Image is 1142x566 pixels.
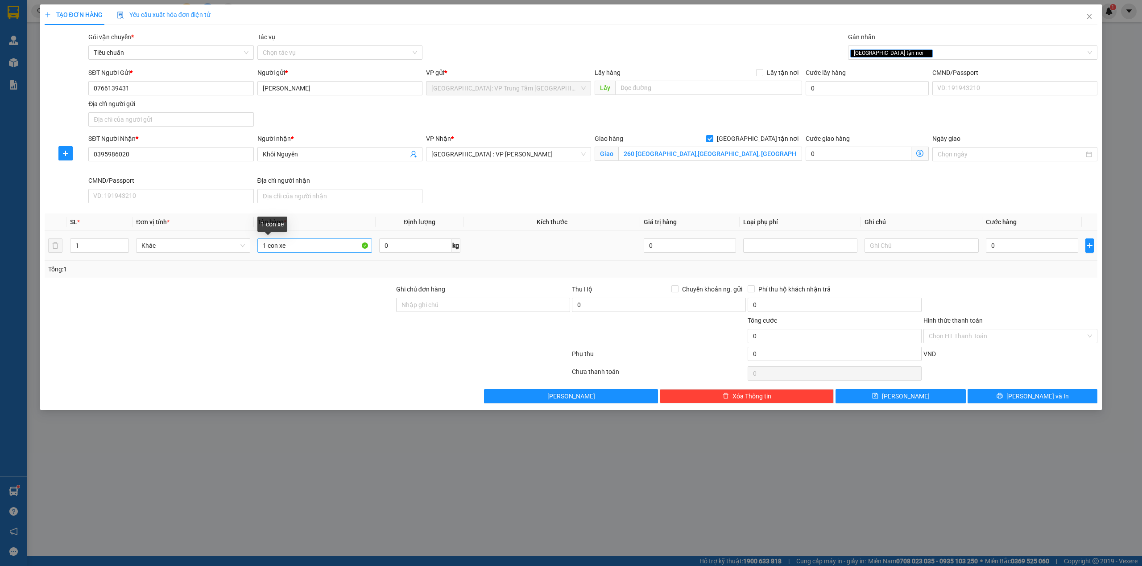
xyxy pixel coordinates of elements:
button: deleteXóa Thông tin [660,389,834,403]
span: Định lượng [404,218,435,226]
span: [PERSON_NAME] [882,391,930,401]
span: Thu Hộ [572,286,592,293]
span: Phí thu hộ khách nhận trả [755,284,834,294]
span: Khánh Hòa: VP Trung Tâm TP Nha Trang [431,82,586,95]
button: save[PERSON_NAME] [836,389,966,403]
span: Tổng cước [748,317,777,324]
span: Giao hàng [595,135,623,142]
span: [PERSON_NAME] [547,391,595,401]
input: Cước lấy hàng [806,81,929,95]
span: Kích thước [537,218,567,226]
strong: (Công Ty TNHH Chuyển Phát Nhanh Bảo An - MST: 0109597835) [16,25,188,32]
button: printer[PERSON_NAME] và In [968,389,1098,403]
span: close [1086,13,1093,20]
button: plus [58,146,73,160]
div: VP gửi [426,68,591,78]
span: Chuyển khoản ng. gửi [679,284,746,294]
span: Khác [141,239,245,252]
label: Gán nhãn [848,33,875,41]
span: Yêu cầu xuất hóa đơn điện tử [117,11,211,18]
span: Xóa Thông tin [732,391,771,401]
span: delete [723,393,729,400]
span: VND [923,350,936,357]
span: kg [451,238,460,253]
strong: BIÊN NHẬN VẬN CHUYỂN BẢO AN EXPRESS [19,13,186,23]
span: Gói vận chuyển [88,33,134,41]
input: Cước giao hàng [806,147,911,161]
div: CMND/Passport [88,176,253,185]
span: printer [997,393,1003,400]
span: Giao [595,147,618,161]
span: dollar-circle [916,150,923,157]
label: Cước lấy hàng [806,69,846,76]
input: VD: Bàn, Ghế [257,238,372,253]
input: 0 [644,238,736,253]
label: Ngày giao [932,135,960,142]
button: plus [1085,238,1094,253]
span: [PERSON_NAME] và In [1006,391,1069,401]
span: SL [70,218,77,226]
span: plus [59,150,72,157]
div: Người nhận [257,134,422,144]
span: Tiêu chuẩn [94,46,248,59]
img: icon [117,12,124,19]
input: Ghi Chú [865,238,979,253]
input: Địa chỉ của người gửi [88,112,253,127]
th: Loại phụ phí [740,213,861,231]
div: Tổng: 1 [48,264,440,274]
span: Giá trị hàng [644,218,677,226]
label: Tác vụ [257,33,275,41]
input: Dọc đường [615,81,802,95]
span: Cước hàng [986,218,1017,226]
span: VP Nhận [426,135,451,142]
span: TẠO ĐƠN HÀNG [45,11,103,18]
div: Địa chỉ người nhận [257,176,422,185]
span: save [872,393,878,400]
input: Ghi chú đơn hàng [396,298,570,312]
span: [GEOGRAPHIC_DATA] tận nơi [850,49,933,57]
div: Chưa thanh toán [571,367,747,382]
th: Ghi chú [861,213,982,231]
span: plus [45,12,51,18]
button: [PERSON_NAME] [484,389,658,403]
button: Close [1077,4,1102,29]
div: Phụ thu [571,349,747,365]
input: Ngày giao [938,149,1084,159]
span: Đà Nẵng : VP Thanh Khê [431,148,586,161]
div: 1 con xe [257,217,287,232]
div: SĐT Người Gửi [88,68,253,78]
span: close [925,51,929,55]
span: Lấy tận nơi [763,68,802,78]
input: Địa chỉ của người nhận [257,189,422,203]
div: Địa chỉ người gửi [88,99,253,109]
span: plus [1086,242,1093,249]
span: Lấy [595,81,615,95]
span: [PHONE_NUMBER] - [DOMAIN_NAME] [39,35,167,69]
span: [GEOGRAPHIC_DATA] tận nơi [713,134,802,144]
input: Giao tận nơi [618,147,802,161]
div: SĐT Người Nhận [88,134,253,144]
div: CMND/Passport [932,68,1097,78]
label: Ghi chú đơn hàng [396,286,445,293]
button: delete [48,238,62,253]
label: Cước giao hàng [806,135,850,142]
span: Đơn vị tính [136,218,170,226]
div: Người gửi [257,68,422,78]
label: Hình thức thanh toán [923,317,983,324]
span: Lấy hàng [595,69,621,76]
span: user-add [410,151,417,158]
